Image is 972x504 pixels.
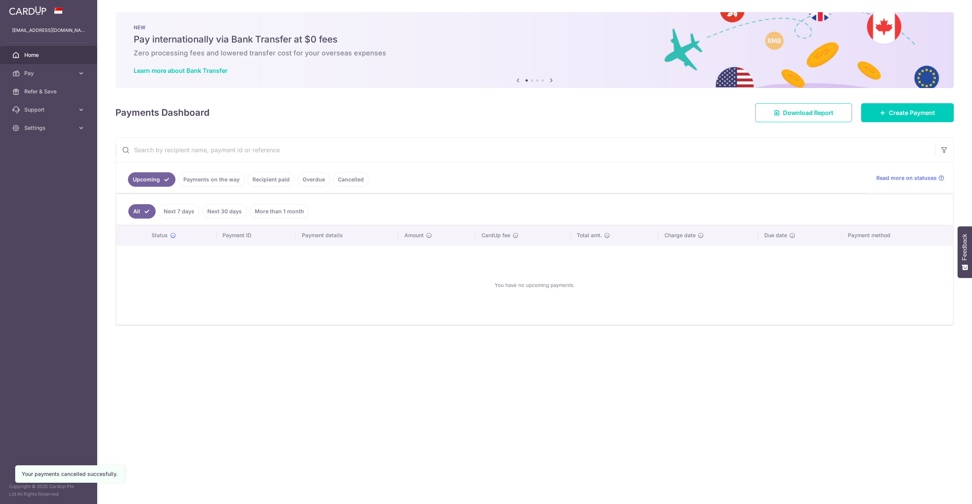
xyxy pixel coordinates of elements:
span: CardUp fee [481,232,510,239]
a: Cancelled [333,172,369,187]
a: All [128,204,156,219]
span: Charge date [664,232,696,239]
img: CardUp [9,6,46,15]
span: Create Payment [889,108,935,117]
a: Learn more about Bank Transfer [134,67,227,74]
span: Amount [404,232,424,239]
th: Payment ID [216,225,295,245]
a: Create Payment [861,103,954,122]
a: Next 30 days [202,204,247,219]
span: Pay [24,69,74,77]
th: Payment method [842,225,953,245]
a: Recipient paid [248,172,295,187]
a: Overdue [298,172,330,187]
p: [EMAIL_ADDRESS][DOMAIN_NAME] [12,27,85,34]
span: Total amt. [577,232,602,239]
p: NEW [134,24,936,30]
span: Due date [764,232,787,239]
span: Download Report [783,108,833,117]
a: Read more on statuses [876,174,944,182]
h4: Payments Dashboard [115,106,210,120]
span: Feedback [961,234,968,260]
h6: Zero processing fees and lowered transfer cost for your overseas expenses [134,49,936,58]
a: Payments on the way [178,172,245,187]
a: Upcoming [128,172,175,187]
span: Support [24,106,74,113]
span: Home [24,51,74,59]
span: Refer & Save [24,88,74,95]
span: Status [151,232,168,239]
div: You have no upcoming payments. [125,252,944,318]
a: Next 7 days [159,204,199,219]
img: Bank transfer banner [115,12,954,88]
a: More than 1 month [250,204,309,219]
span: Read more on statuses [876,174,937,182]
button: Feedback - Show survey [958,226,972,278]
th: Payment details [296,225,398,245]
a: Download Report [755,103,852,122]
div: Your payments cancelled succesfully. [22,470,118,478]
h5: Pay internationally via Bank Transfer at $0 fees [134,33,936,46]
span: Settings [24,124,74,132]
input: Search by recipient name, payment id or reference [116,138,935,162]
